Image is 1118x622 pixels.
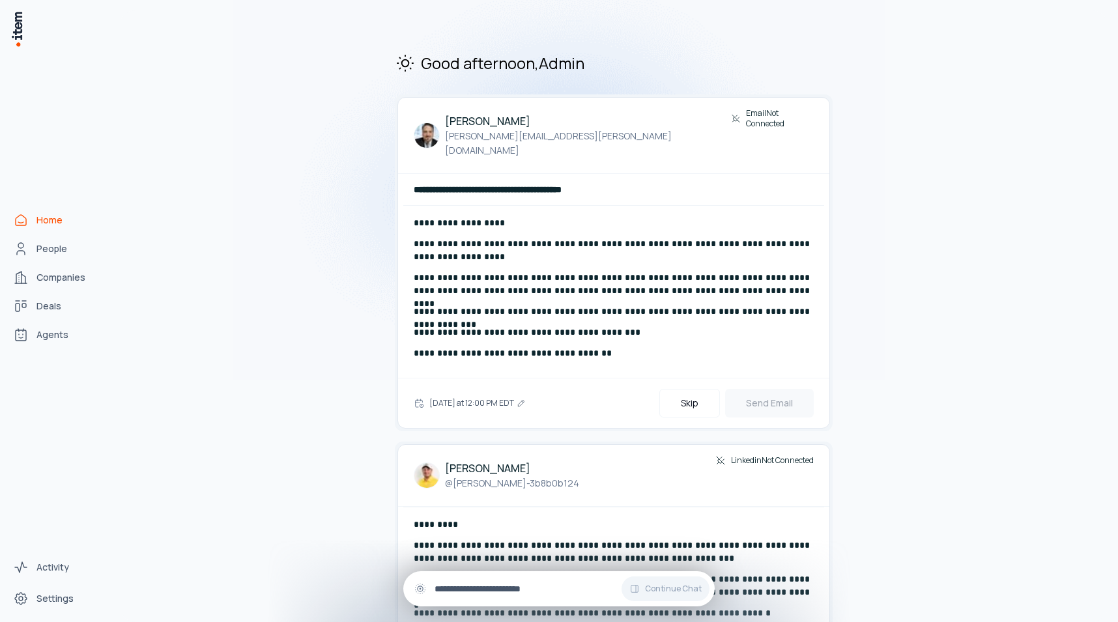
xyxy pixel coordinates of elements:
a: @[PERSON_NAME]-3b8b0b124 [445,476,579,490]
img: Item Brain Logo [10,10,23,48]
p: [PERSON_NAME][EMAIL_ADDRESS][PERSON_NAME][DOMAIN_NAME] [445,129,726,158]
h4: [PERSON_NAME] [445,460,579,476]
button: [DATE] at 12:00 PM EDT [427,390,528,416]
img: Blake Kollker [414,462,440,488]
img: Aaron Nilsson [414,122,440,148]
a: People [8,236,107,262]
div: Continue Chat [403,571,715,606]
span: Continue Chat [645,584,702,594]
a: Deals [8,293,107,319]
a: Companies [8,264,107,290]
button: Skip [659,389,720,417]
span: Deals [36,300,61,313]
a: Activity [8,554,107,580]
span: Linkedin Not Connected [731,455,814,466]
span: Settings [36,592,74,605]
a: Home [8,207,107,233]
span: Companies [36,271,85,284]
button: Continue Chat [622,576,709,601]
span: Agents [36,328,68,341]
h2: Good afternoon , Admin [395,52,833,74]
a: Agents [8,322,107,348]
span: People [36,242,67,255]
a: Settings [8,586,107,612]
span: Email Not Connected [746,108,814,129]
h4: [PERSON_NAME] [445,113,726,129]
span: Activity [36,561,69,574]
span: Home [36,214,63,227]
